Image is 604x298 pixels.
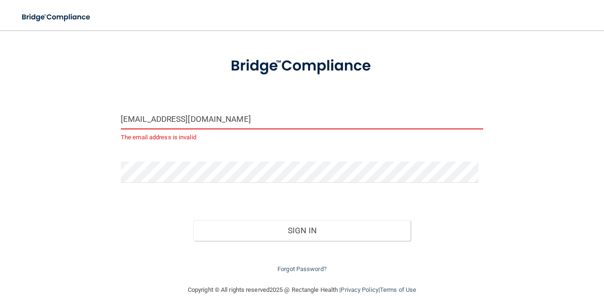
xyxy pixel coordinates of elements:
img: bridge_compliance_login_screen.278c3ca4.svg [14,8,99,27]
input: Email [121,108,483,129]
img: bridge_compliance_login_screen.278c3ca4.svg [215,47,389,85]
a: Terms of Use [380,286,416,293]
p: The email address is invalid [121,132,483,143]
iframe: Drift Widget Chat Controller [557,233,593,269]
button: Sign In [193,220,411,241]
a: Privacy Policy [341,286,378,293]
a: Forgot Password? [277,265,327,272]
